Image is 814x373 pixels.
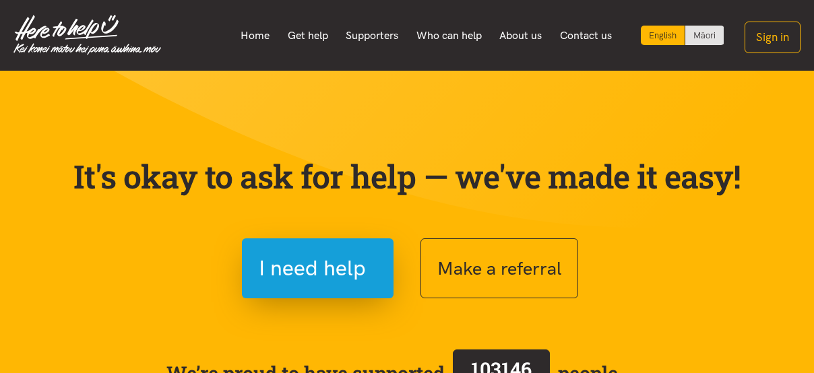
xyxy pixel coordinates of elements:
[278,22,337,50] a: Get help
[408,22,491,50] a: Who can help
[491,22,551,50] a: About us
[259,251,366,285] span: I need help
[337,22,408,50] a: Supporters
[551,22,621,50] a: Contact us
[13,15,161,55] img: Home
[242,238,394,298] button: I need help
[70,157,744,196] p: It's okay to ask for help — we've made it easy!
[745,22,801,53] button: Sign in
[232,22,279,50] a: Home
[641,26,685,45] div: Current language
[420,238,578,298] button: Make a referral
[641,26,724,45] div: Language toggle
[685,26,724,45] a: Switch to Te Reo Māori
